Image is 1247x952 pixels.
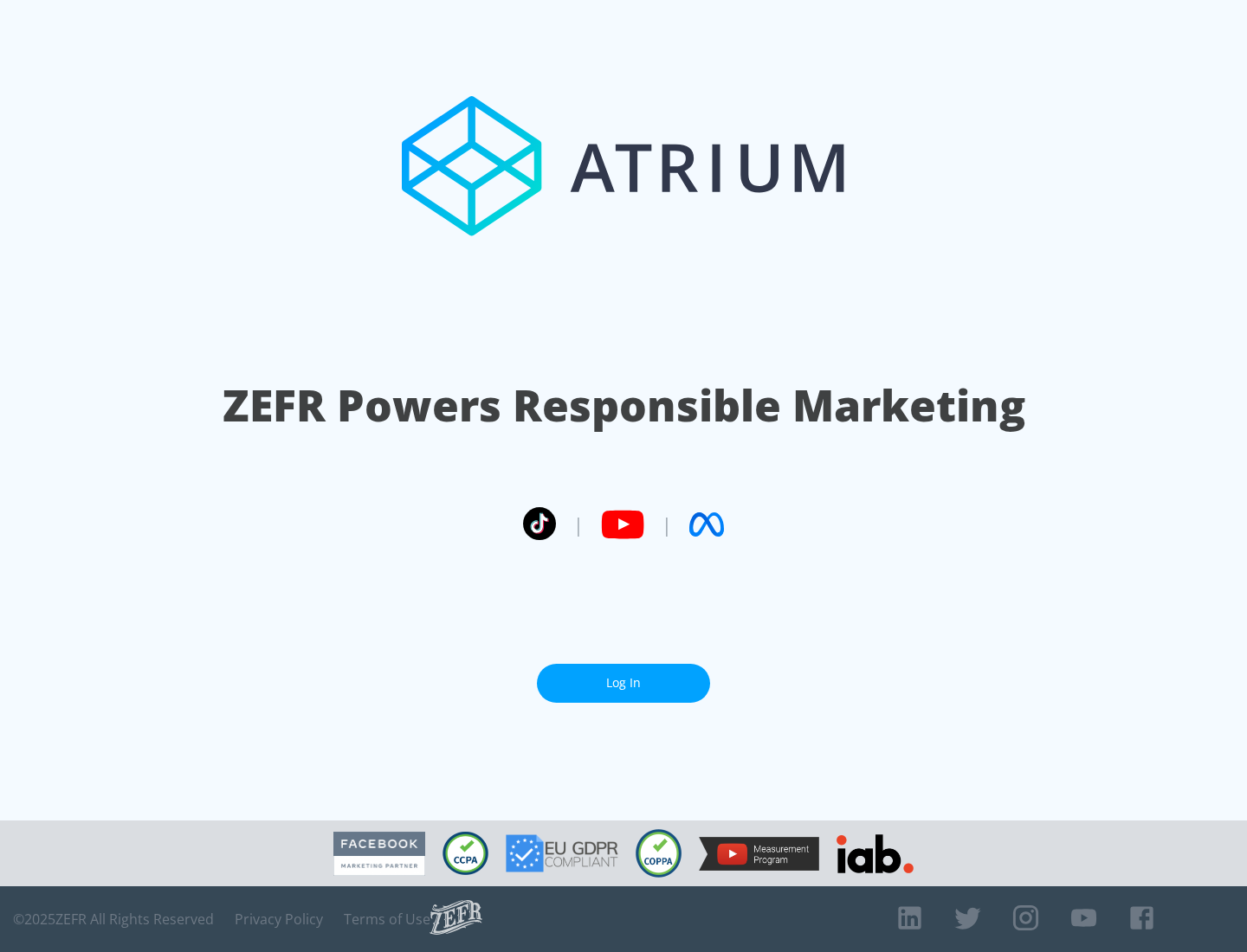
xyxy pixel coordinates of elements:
img: Facebook Marketing Partner [333,832,425,876]
h1: ZEFR Powers Responsible Marketing [223,376,1025,435]
img: CCPA Compliant [443,832,488,875]
span: © 2025 ZEFR All Rights Reserved [13,910,214,928]
a: Terms of Use [344,910,430,928]
img: COPPA Compliant [636,829,682,878]
img: IAB [837,834,914,873]
a: Log In [537,664,710,703]
span: | [573,511,584,537]
img: GDPR Compliant [506,834,618,872]
a: Privacy Policy [235,910,323,928]
span: | [662,511,672,537]
img: YouTube Measurement Program [699,837,819,871]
